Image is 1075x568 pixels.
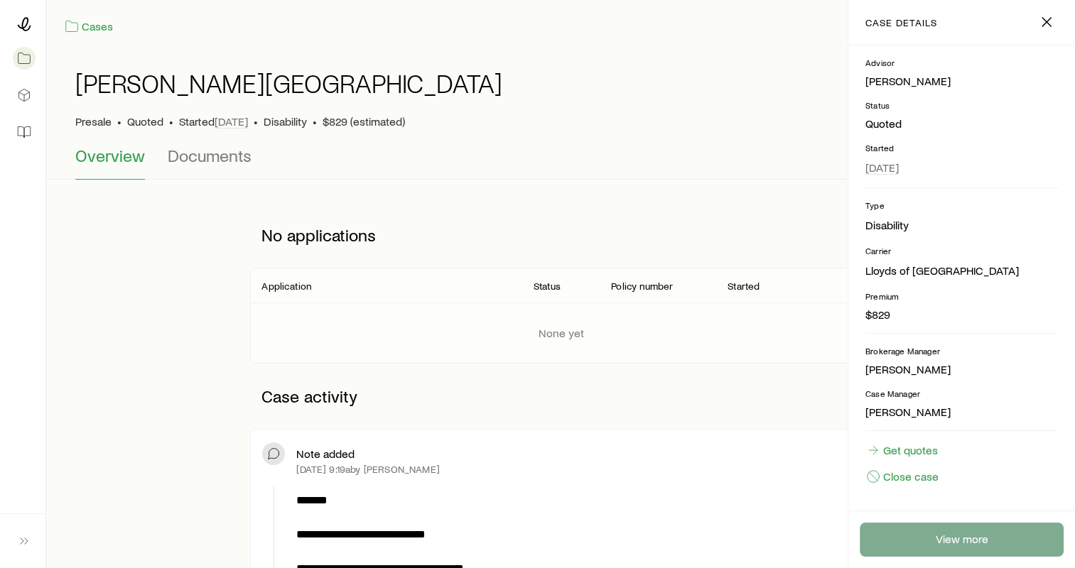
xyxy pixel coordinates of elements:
[865,200,1058,211] p: Type
[865,262,1058,279] li: Lloyds of [GEOGRAPHIC_DATA]
[179,114,248,129] p: Started
[75,146,1047,180] div: Case details tabs
[865,290,1058,302] p: Premium
[215,114,248,129] span: [DATE]
[127,114,163,129] span: Quoted
[64,18,114,35] a: Cases
[264,114,307,129] span: Disability
[865,74,951,89] div: [PERSON_NAME]
[728,280,760,292] p: Started
[539,326,584,340] p: None yet
[313,114,317,129] span: •
[117,114,121,129] span: •
[296,464,439,475] p: [DATE] 9:19a by [PERSON_NAME]
[865,405,1058,419] p: [PERSON_NAME]
[865,469,939,484] button: Close case
[865,442,939,458] a: Get quotes
[865,57,1058,68] p: Advisor
[865,388,1058,399] p: Case Manager
[865,99,1058,111] p: Status
[534,280,561,292] p: Status
[865,362,1058,376] p: [PERSON_NAME]
[865,217,1058,234] li: Disability
[75,69,502,97] h1: [PERSON_NAME][GEOGRAPHIC_DATA]
[169,114,173,129] span: •
[323,114,405,129] span: $829 (estimated)
[250,375,871,417] p: Case activity
[611,280,673,292] p: Policy number
[865,116,1058,131] p: Quoted
[254,114,258,129] span: •
[865,17,937,28] p: case details
[296,447,355,461] p: Note added
[860,523,1064,557] a: View more
[75,146,145,165] span: Overview
[168,146,252,165] span: Documents
[261,280,311,292] p: Application
[250,214,871,256] p: No applications
[865,345,1058,356] p: Brokerage Manager
[75,114,112,129] p: Presale
[865,245,1058,256] p: Carrier
[865,307,1058,322] p: $829
[865,142,1058,153] p: Started
[865,160,899,175] span: [DATE]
